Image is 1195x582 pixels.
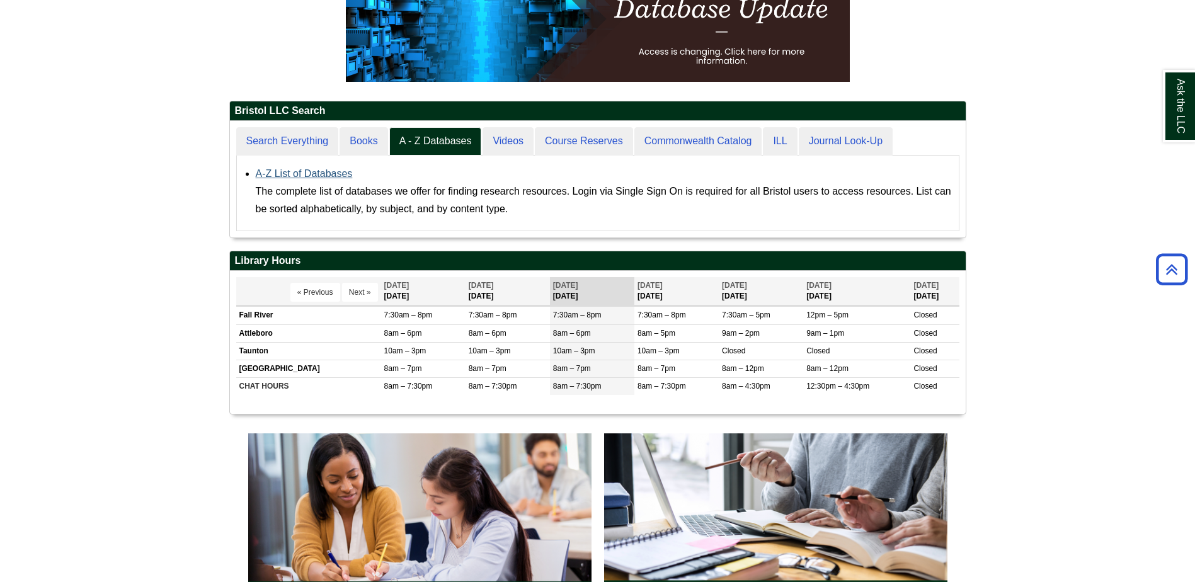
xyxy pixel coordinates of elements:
span: 10am – 3pm [469,346,511,355]
th: [DATE] [634,277,719,305]
span: [DATE] [722,281,747,290]
td: [GEOGRAPHIC_DATA] [236,360,381,377]
span: [DATE] [638,281,663,290]
a: Books [340,127,387,156]
span: 8am – 7:30pm [638,382,686,391]
span: 8am – 6pm [553,329,591,338]
span: Closed [913,329,937,338]
td: Taunton [236,342,381,360]
span: Closed [913,382,937,391]
a: Search Everything [236,127,339,156]
a: Course Reserves [535,127,633,156]
h2: Library Hours [230,251,966,271]
th: [DATE] [550,277,634,305]
th: [DATE] [910,277,959,305]
th: [DATE] [719,277,803,305]
span: 10am – 3pm [638,346,680,355]
span: 8am – 12pm [806,364,849,373]
span: [DATE] [553,281,578,290]
td: Fall River [236,307,381,324]
span: 12:30pm – 4:30pm [806,382,869,391]
span: 8am – 12pm [722,364,764,373]
span: Closed [913,346,937,355]
span: 10am – 3pm [553,346,595,355]
h2: Bristol LLC Search [230,101,966,121]
a: Back to Top [1152,261,1192,278]
a: Commonwealth Catalog [634,127,762,156]
span: 10am – 3pm [384,346,426,355]
span: 9am – 2pm [722,329,760,338]
span: 8am – 7pm [384,364,422,373]
span: Closed [913,364,937,373]
th: [DATE] [466,277,550,305]
span: 8am – 6pm [469,329,506,338]
th: [DATE] [381,277,466,305]
td: CHAT HOURS [236,377,381,395]
span: 8am – 7:30pm [384,382,433,391]
span: 7:30am – 8pm [553,311,602,319]
a: Journal Look-Up [799,127,893,156]
a: Videos [483,127,534,156]
span: 8am – 5pm [638,329,675,338]
div: The complete list of databases we offer for finding research resources. Login via Single Sign On ... [256,183,952,218]
span: 7:30am – 8pm [384,311,433,319]
span: 7:30am – 8pm [638,311,686,319]
span: [DATE] [384,281,409,290]
span: Closed [722,346,745,355]
td: Attleboro [236,324,381,342]
span: [DATE] [806,281,832,290]
a: ILL [763,127,797,156]
span: [DATE] [913,281,939,290]
span: 8am – 7pm [553,364,591,373]
span: 7:30am – 8pm [469,311,517,319]
span: [DATE] [469,281,494,290]
span: Closed [913,311,937,319]
span: 8am – 6pm [384,329,422,338]
span: 9am – 1pm [806,329,844,338]
button: « Previous [290,283,340,302]
span: 8am – 7pm [469,364,506,373]
span: 8am – 7:30pm [469,382,517,391]
span: 12pm – 5pm [806,311,849,319]
span: 8am – 4:30pm [722,382,770,391]
th: [DATE] [803,277,910,305]
button: Next » [342,283,378,302]
a: A - Z Databases [389,127,482,156]
a: A-Z List of Databases [256,168,353,179]
span: Closed [806,346,830,355]
span: 7:30am – 5pm [722,311,770,319]
span: 8am – 7pm [638,364,675,373]
span: 8am – 7:30pm [553,382,602,391]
